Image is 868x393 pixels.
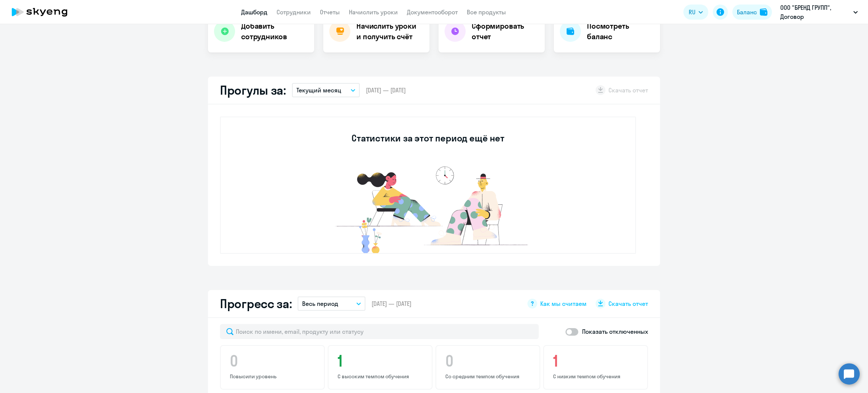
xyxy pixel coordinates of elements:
input: Поиск по имени, email, продукту или статусу [220,324,539,339]
p: Показать отключенных [582,327,648,336]
a: Сотрудники [277,8,311,16]
p: ООО "БРЕНД ГРУПП", Договор [780,3,850,21]
p: Весь период [302,299,338,308]
h4: Посмотреть баланс [587,21,654,42]
h4: 1 [338,352,425,370]
a: Начислить уроки [349,8,398,16]
span: Скачать отчет [608,299,648,308]
h4: Добавить сотрудников [241,21,308,42]
span: [DATE] — [DATE] [366,86,406,94]
h3: Статистики за этот период ещё нет [351,132,504,144]
span: [DATE] — [DATE] [371,299,411,308]
h2: Прогулы за: [220,83,286,98]
button: ООО "БРЕНД ГРУПП", Договор [776,3,862,21]
button: Балансbalance [732,5,772,20]
h4: Сформировать отчет [472,21,539,42]
div: Баланс [737,8,757,17]
span: RU [689,8,695,17]
img: no-data [315,163,541,253]
a: Документооборот [407,8,458,16]
button: Весь период [298,296,365,311]
p: Текущий месяц [296,86,341,95]
button: RU [683,5,708,20]
a: Отчеты [320,8,340,16]
a: Все продукты [467,8,506,16]
p: С низким темпом обучения [553,373,640,380]
h4: Начислить уроки и получить счёт [356,21,422,42]
h2: Прогресс за: [220,296,292,311]
button: Текущий месяц [292,83,360,97]
img: balance [760,8,767,16]
h4: 1 [553,352,640,370]
span: Как мы считаем [540,299,587,308]
a: Дашборд [241,8,267,16]
p: С высоким темпом обучения [338,373,425,380]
